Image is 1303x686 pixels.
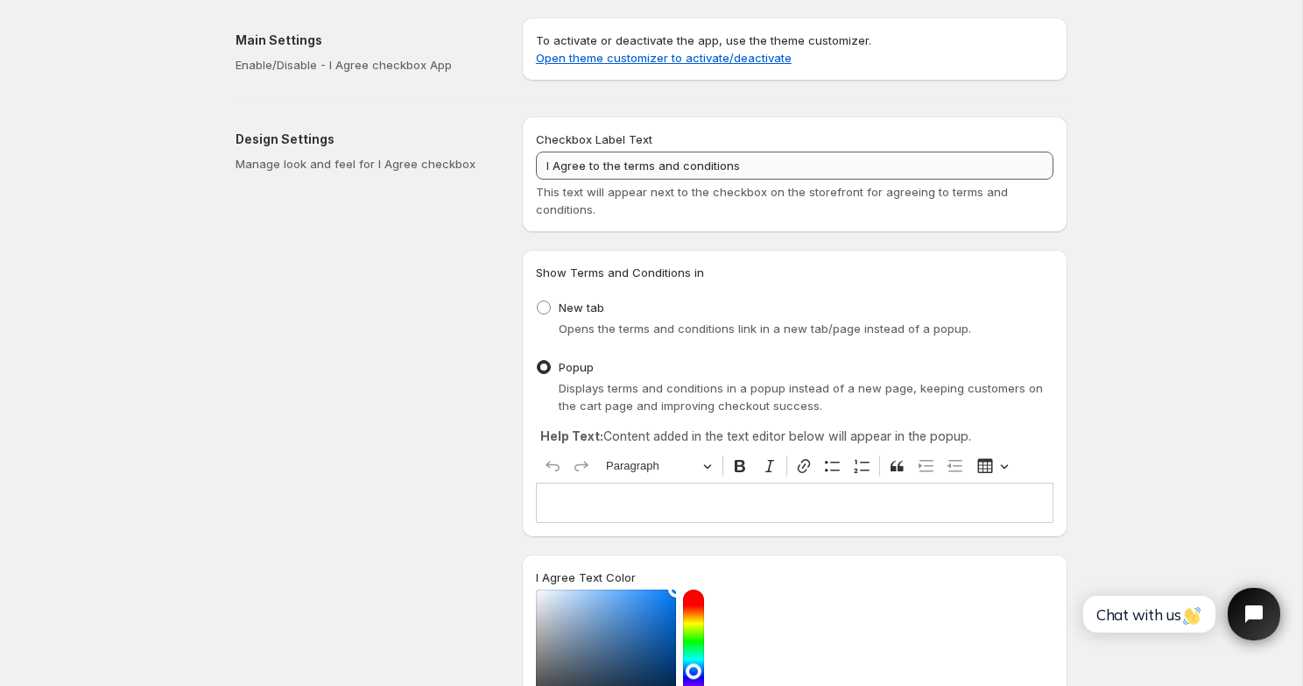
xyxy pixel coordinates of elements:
[536,569,636,586] label: I Agree Text Color
[536,449,1053,483] div: Editor toolbar
[606,456,697,477] span: Paragraph
[559,301,604,315] span: New tab
[536,32,1053,67] p: To activate or deactivate the app, use the theme customizer.
[236,155,494,173] p: Manage look and feel for I Agree checkbox
[536,483,1053,522] div: Editor editing area: main. Press ⌥0 for help.
[559,322,971,336] span: Opens the terms and conditions link in a new tab/page instead of a popup.
[536,265,704,279] span: Show Terms and Conditions in
[559,360,594,374] span: Popup
[236,56,494,74] p: Enable/Disable - I Agree checkbox App
[536,132,652,146] span: Checkbox Label Text
[236,131,494,148] h2: Design Settings
[236,32,494,49] h2: Main Settings
[559,381,1043,413] span: Displays terms and conditions in a popup instead of a new page, keeping customers on the cart pag...
[536,51,792,65] a: Open theme customizer to activate/deactivate
[1064,573,1295,655] iframe: Tidio Chat
[540,428,1049,445] p: Content added in the text editor below will appear in the popup.
[598,453,719,480] button: Paragraph, Heading
[540,428,603,443] strong: Help Text:
[536,185,1008,216] span: This text will appear next to the checkbox on the storefront for agreeing to terms and conditions.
